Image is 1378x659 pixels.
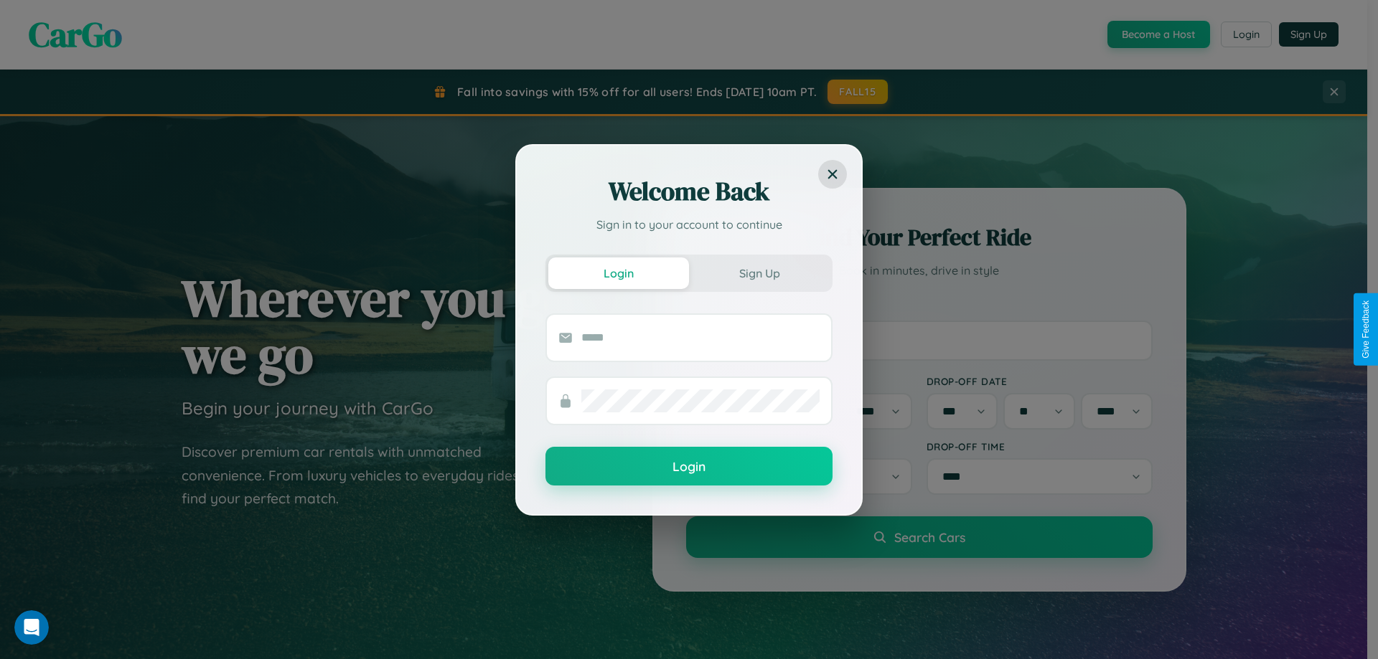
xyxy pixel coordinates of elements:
[14,610,49,645] iframe: Intercom live chat
[545,174,833,209] h2: Welcome Back
[548,257,689,289] button: Login
[689,257,830,289] button: Sign Up
[545,447,833,485] button: Login
[545,216,833,233] p: Sign in to your account to continue
[1361,300,1371,359] div: Give Feedback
